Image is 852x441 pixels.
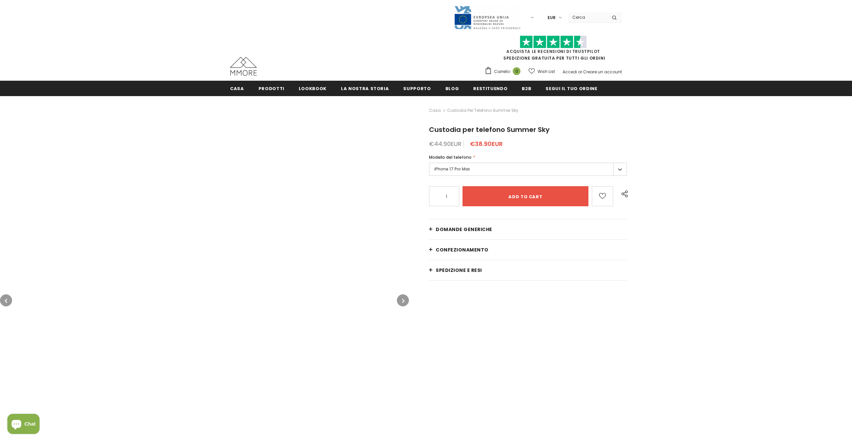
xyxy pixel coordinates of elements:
[454,14,521,20] a: Javni Razpis
[538,68,555,75] span: Wish List
[447,106,518,115] span: Custodia per telefono Summer Sky
[583,69,622,75] a: Creare un account
[445,85,459,92] span: Blog
[429,154,472,160] span: Modello del telefono
[578,69,582,75] span: or
[341,85,389,92] span: La nostra storia
[259,85,284,92] span: Prodotti
[563,69,577,75] a: Accedi
[454,5,521,30] img: Javni Razpis
[522,85,531,92] span: B2B
[436,246,489,253] span: CONFEZIONAMENTO
[259,81,284,96] a: Prodotti
[230,57,257,76] img: Casi MMORE
[463,186,588,206] input: Add to cart
[494,68,510,75] span: Carrello
[429,260,627,280] a: Spedizione e resi
[546,81,597,96] a: Segui il tuo ordine
[230,81,244,96] a: Casa
[546,85,597,92] span: Segui il tuo ordine
[429,219,627,239] a: Domande generiche
[485,67,524,77] a: Carrello 0
[429,125,550,134] span: Custodia per telefono Summer Sky
[470,140,503,148] span: €38.90EUR
[429,240,627,260] a: CONFEZIONAMENTO
[403,81,431,96] a: supporto
[445,81,459,96] a: Blog
[299,81,327,96] a: Lookbook
[341,81,389,96] a: La nostra storia
[485,39,622,61] span: SPEDIZIONE GRATUITA PER TUTTI GLI ORDINI
[528,66,555,77] a: Wish List
[473,81,507,96] a: Restituendo
[429,106,441,115] a: Casa
[403,85,431,92] span: supporto
[436,226,492,233] span: Domande generiche
[429,163,627,176] label: iPhone 17 Pro Max
[520,35,587,49] img: Fidati di Pilot Stars
[548,14,556,21] span: EUR
[299,85,327,92] span: Lookbook
[513,67,520,75] span: 0
[473,85,507,92] span: Restituendo
[568,12,607,22] input: Search Site
[230,85,244,92] span: Casa
[436,267,482,274] span: Spedizione e resi
[522,81,531,96] a: B2B
[429,140,461,148] span: €44.90EUR
[5,414,42,436] inbox-online-store-chat: Shopify online store chat
[506,49,600,54] a: Acquista le recensioni di TrustPilot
